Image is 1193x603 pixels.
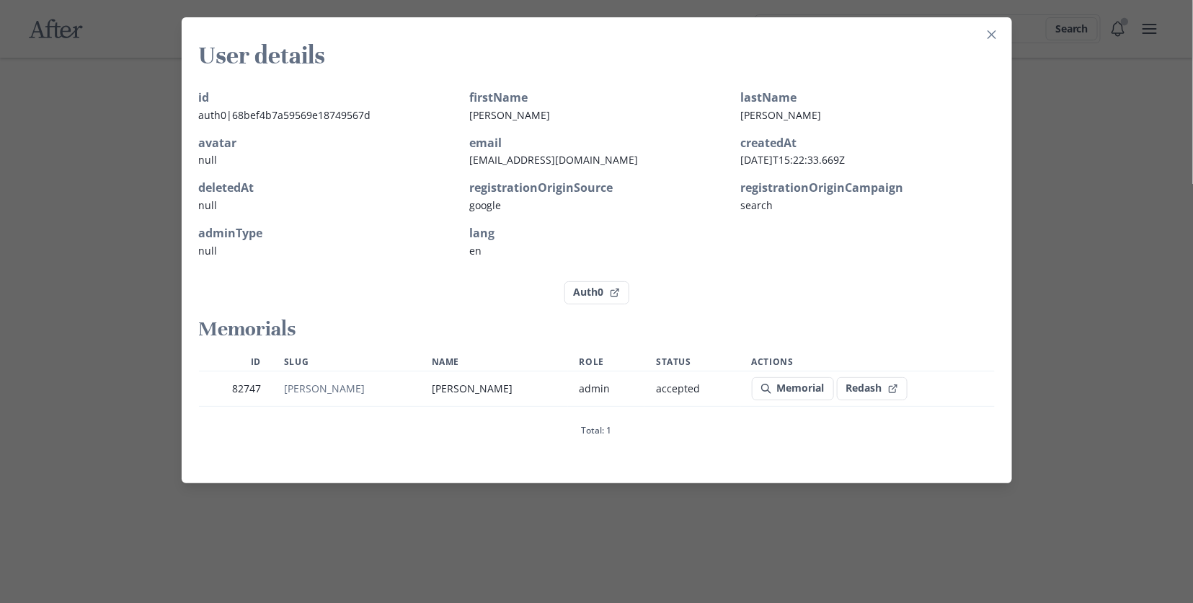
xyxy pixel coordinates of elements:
a: [PERSON_NAME] [284,382,365,395]
h4: registrationOriginCampaign [741,179,995,196]
h3: Memorials [199,316,995,342]
a: Memorial [752,377,834,400]
p: en [470,243,724,258]
p: [EMAIL_ADDRESS][DOMAIN_NAME] [470,152,724,167]
p: auth0|68bef4b7a59569e18749567d [199,107,453,123]
button: Close [980,23,1003,46]
h4: lang [470,224,724,242]
td: accepted [644,371,740,406]
td: admin [568,371,645,406]
h4: avatar [199,134,453,151]
th: Actions [740,353,995,371]
th: Status [644,353,740,371]
th: Role [568,353,645,371]
h4: email [470,134,724,151]
p: [PERSON_NAME] [741,107,995,123]
caption: Total: 1 [199,418,995,443]
p: google [470,198,724,213]
p: null [199,198,453,213]
h4: createdAt [741,134,995,151]
p: [DATE]T15:22:33.669Z [741,152,995,167]
p: null [199,152,453,167]
h4: firstName [470,89,724,106]
h4: adminType [199,224,453,242]
p: null [199,243,453,258]
th: Slug [272,353,420,371]
h4: id [199,89,453,106]
h4: lastName [741,89,995,106]
p: search [741,198,995,213]
p: [PERSON_NAME] [470,107,724,123]
h4: deletedAt [199,179,453,196]
a: Auth0 [564,281,629,304]
td: [PERSON_NAME] [420,371,568,406]
th: ID [199,353,272,371]
h4: registrationOriginSource [470,179,724,196]
h2: User details [199,40,995,71]
a: Redash [837,377,908,400]
th: Name [420,353,568,371]
td: 82747 [199,371,272,406]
